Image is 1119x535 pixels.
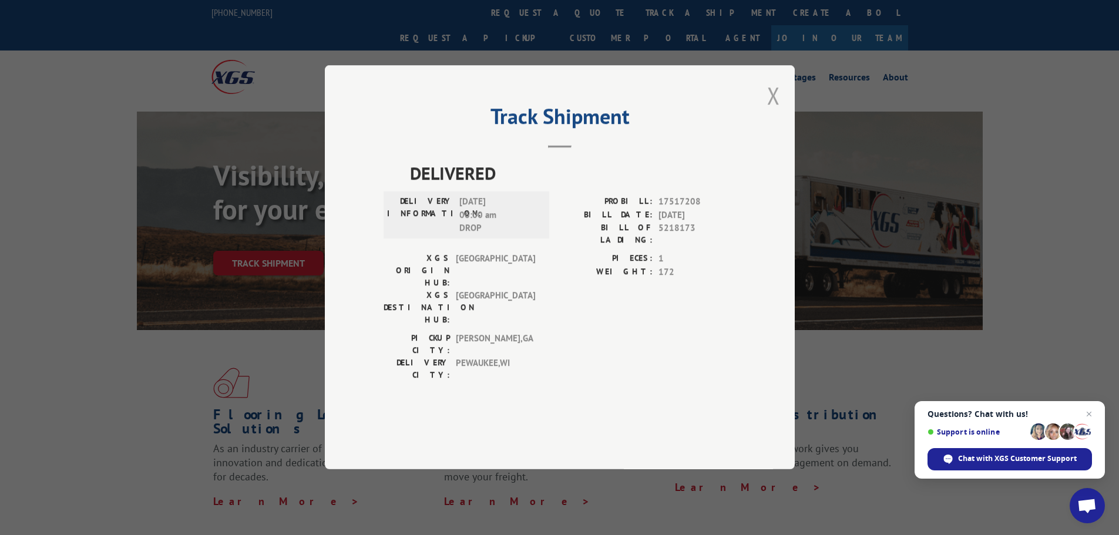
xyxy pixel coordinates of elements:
[928,428,1026,436] span: Support is online
[658,265,736,279] span: 172
[560,222,653,247] label: BILL OF LADING:
[560,208,653,222] label: BILL DATE:
[928,448,1092,470] div: Chat with XGS Customer Support
[928,409,1092,419] span: Questions? Chat with us!
[410,160,736,187] span: DELIVERED
[384,253,450,290] label: XGS ORIGIN HUB:
[456,290,535,327] span: [GEOGRAPHIC_DATA]
[767,80,780,111] button: Close modal
[658,196,736,209] span: 17517208
[456,253,535,290] span: [GEOGRAPHIC_DATA]
[560,265,653,279] label: WEIGHT:
[384,108,736,130] h2: Track Shipment
[958,453,1077,464] span: Chat with XGS Customer Support
[387,196,453,235] label: DELIVERY INFORMATION:
[560,253,653,266] label: PIECES:
[658,208,736,222] span: [DATE]
[456,332,535,357] span: [PERSON_NAME] , GA
[560,196,653,209] label: PROBILL:
[1082,407,1096,421] span: Close chat
[384,332,450,357] label: PICKUP CITY:
[459,196,539,235] span: [DATE] 06:00 am DROP
[456,357,535,382] span: PEWAUKEE , WI
[384,290,450,327] label: XGS DESTINATION HUB:
[658,222,736,247] span: 5218173
[658,253,736,266] span: 1
[384,357,450,382] label: DELIVERY CITY:
[1070,488,1105,523] div: Open chat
